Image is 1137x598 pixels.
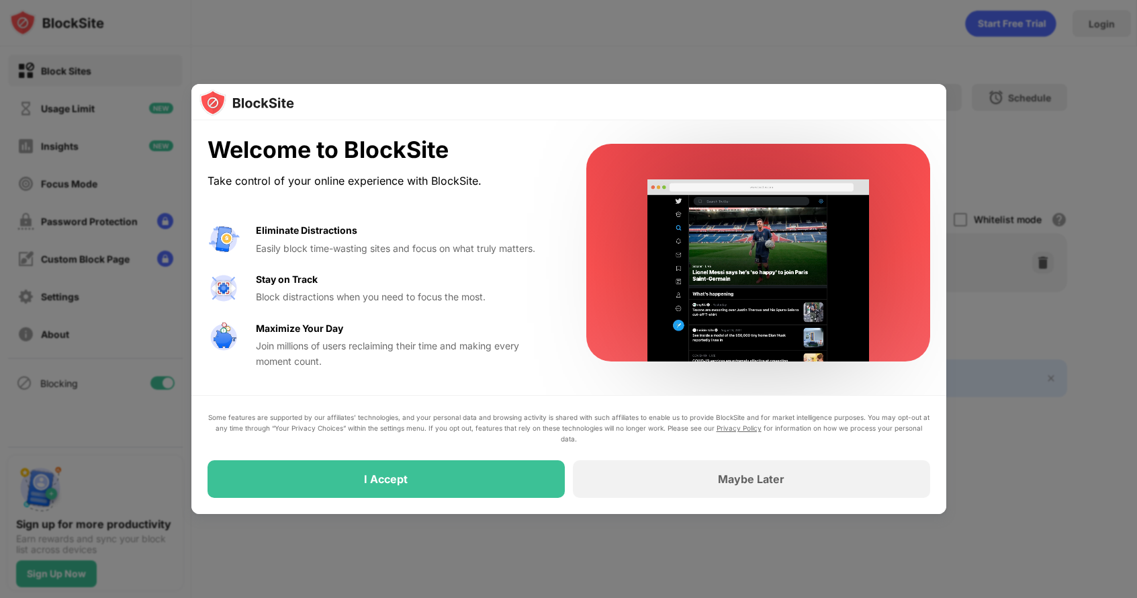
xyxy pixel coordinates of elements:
[256,241,554,256] div: Easily block time-wasting sites and focus on what truly matters.
[199,89,294,116] img: logo-blocksite.svg
[364,472,408,486] div: I Accept
[718,472,784,486] div: Maybe Later
[208,171,554,191] div: Take control of your online experience with BlockSite.
[256,272,318,287] div: Stay on Track
[208,136,554,164] div: Welcome to BlockSite
[256,290,554,304] div: Block distractions when you need to focus the most.
[208,272,240,304] img: value-focus.svg
[256,321,343,336] div: Maximize Your Day
[256,339,554,369] div: Join millions of users reclaiming their time and making every moment count.
[208,321,240,353] img: value-safe-time.svg
[208,223,240,255] img: value-avoid-distractions.svg
[208,412,930,444] div: Some features are supported by our affiliates’ technologies, and your personal data and browsing ...
[256,223,357,238] div: Eliminate Distractions
[717,424,762,432] a: Privacy Policy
